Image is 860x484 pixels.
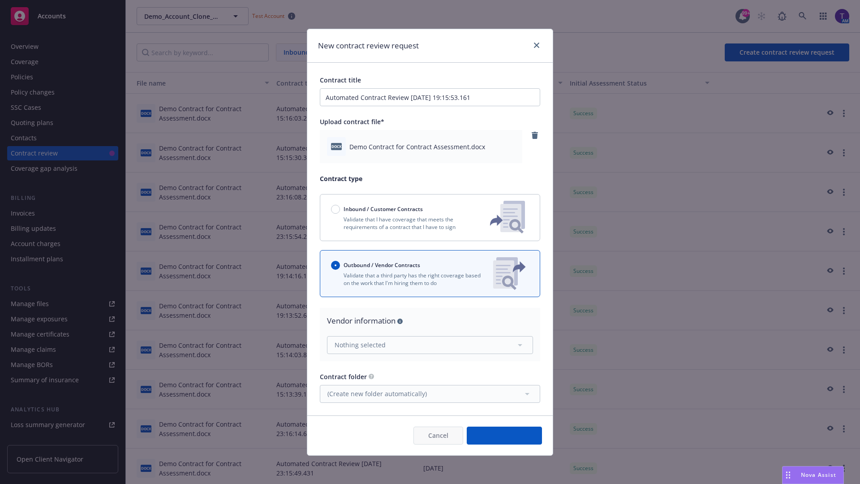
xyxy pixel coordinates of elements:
span: Nova Assist [801,471,836,479]
p: Validate that a third party has the right coverage based on the work that I'm hiring them to do [331,272,486,287]
a: close [531,40,542,51]
button: Outbound / Vendor ContractsValidate that a third party has the right coverage based on the work t... [320,250,540,297]
button: (Create new folder automatically) [320,385,540,403]
span: docx [331,143,342,150]
button: Inbound / Customer ContractsValidate that I have coverage that meets the requirements of a contra... [320,194,540,241]
input: Enter a title for this contract [320,88,540,106]
h1: New contract review request [318,40,419,52]
span: Demo Contract for Contract Assessment.docx [349,142,485,151]
button: Create request [467,427,542,445]
span: Nothing selected [335,340,386,350]
div: Vendor information [327,315,533,327]
a: remove [529,130,540,141]
input: Inbound / Customer Contracts [331,205,340,214]
span: Inbound / Customer Contracts [344,205,423,213]
span: Outbound / Vendor Contracts [344,261,420,269]
span: Contract folder [320,372,367,381]
span: Create request [482,431,527,440]
span: Upload contract file* [320,117,384,126]
span: (Create new folder automatically) [327,389,427,398]
button: Nothing selected [327,336,533,354]
button: Cancel [413,427,463,445]
span: Contract title [320,76,361,84]
input: Outbound / Vendor Contracts [331,261,340,270]
span: Cancel [428,431,448,440]
p: Contract type [320,174,540,183]
p: Validate that I have coverage that meets the requirements of a contract that I have to sign [331,216,475,231]
button: Nova Assist [782,466,844,484]
div: Drag to move [783,467,794,484]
